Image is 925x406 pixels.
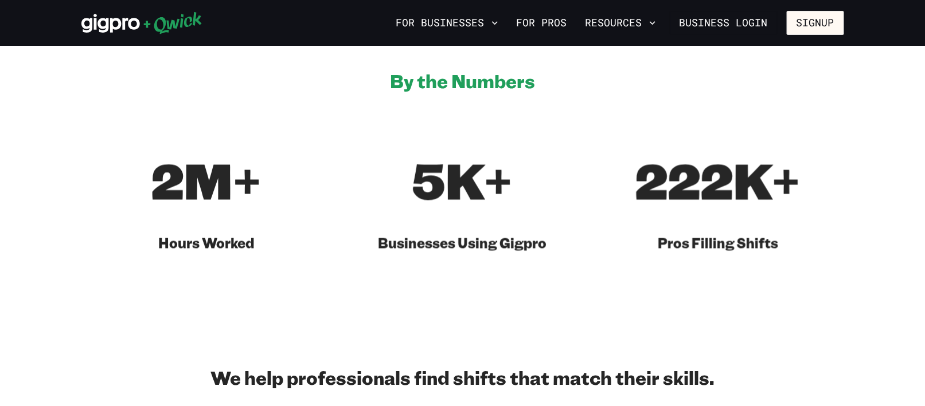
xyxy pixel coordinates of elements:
[581,13,661,33] button: Resources
[159,234,255,252] h3: Hours Worked
[152,147,262,213] span: 2M+
[658,234,779,252] h3: Pros Filling Shifts
[512,13,572,33] a: For Pros
[378,234,547,252] h3: Businesses Using Gigpro
[670,11,778,35] a: Business Login
[412,147,513,213] span: 5K+
[392,13,503,33] button: For Businesses
[787,11,844,35] button: Signup
[81,366,844,389] h2: We help professionals find shifts that match their skills.
[636,147,801,213] span: 222K+
[390,69,535,92] h2: By the Numbers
